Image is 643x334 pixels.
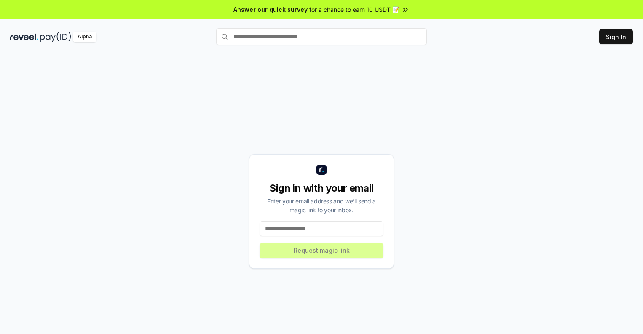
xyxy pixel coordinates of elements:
[309,5,399,14] span: for a chance to earn 10 USDT 📝
[40,32,71,42] img: pay_id
[10,32,38,42] img: reveel_dark
[260,197,383,214] div: Enter your email address and we’ll send a magic link to your inbox.
[599,29,633,44] button: Sign In
[73,32,96,42] div: Alpha
[260,182,383,195] div: Sign in with your email
[316,165,327,175] img: logo_small
[233,5,308,14] span: Answer our quick survey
